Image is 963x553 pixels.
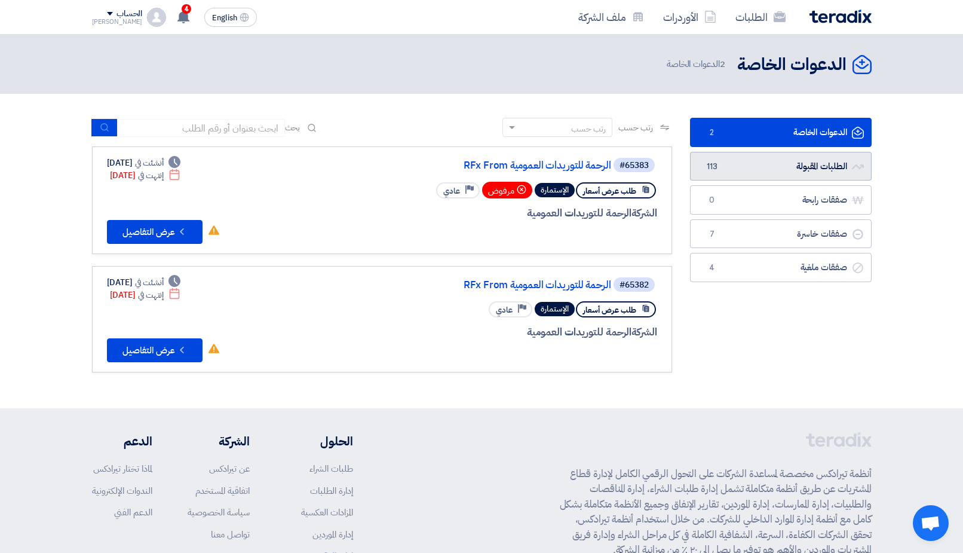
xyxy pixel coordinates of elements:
[705,194,719,206] span: 0
[92,484,152,497] a: الندوات الإلكترونية
[209,462,250,475] a: عن تيرادكس
[737,53,847,77] h2: الدعوات الخاصة
[535,183,575,197] div: الإستمارة
[705,127,719,139] span: 2
[135,276,164,289] span: أنشئت في
[138,289,164,301] span: إنتهت في
[618,121,652,134] span: رتب حسب
[571,123,606,135] div: رتب حسب
[107,157,181,169] div: [DATE]
[482,182,532,198] div: مرفوض
[92,19,143,25] div: [PERSON_NAME]
[110,169,181,182] div: [DATE]
[204,8,257,27] button: English
[182,4,191,14] span: 4
[720,57,725,71] span: 2
[690,219,872,249] a: صفقات خاسرة7
[535,302,575,316] div: الإستمارة
[726,3,795,31] a: الطلبات
[107,276,181,289] div: [DATE]
[583,304,636,316] span: طلب عرض أسعار
[631,206,657,221] span: الشركة
[212,14,237,22] span: English
[496,304,513,316] span: عادي
[310,484,353,497] a: إدارة الطلبات
[667,57,728,71] span: الدعوات الخاصة
[913,505,949,541] div: دردشة مفتوحة
[107,338,203,362] button: عرض التفاصيل
[135,157,164,169] span: أنشئت في
[93,462,152,475] a: لماذا تختار تيرادكس
[619,161,649,170] div: #65383
[285,121,300,134] span: بحث
[286,432,353,450] li: الحلول
[583,185,636,197] span: طلب عرض أسعار
[188,432,250,450] li: الشركة
[654,3,726,31] a: الأوردرات
[107,220,203,244] button: عرض التفاصيل
[114,506,152,519] a: الدعم الفني
[690,185,872,215] a: صفقات رابحة0
[569,3,654,31] a: ملف الشركة
[705,228,719,240] span: 7
[138,169,164,182] span: إنتهت في
[370,206,657,221] div: الرحمة للتوريدات العمومية
[92,432,152,450] li: الدعم
[619,281,649,289] div: #65382
[690,253,872,282] a: صفقات ملغية4
[312,528,353,541] a: إدارة الموردين
[690,152,872,181] a: الطلبات المقبولة113
[372,160,611,171] a: RFx From الرحمة للتوريدات العمومية
[211,528,250,541] a: تواصل معنا
[705,161,719,173] span: 113
[372,280,611,291] a: RFx From الرحمة للتوريدات العمومية
[110,289,181,301] div: [DATE]
[690,118,872,147] a: الدعوات الخاصة2
[188,506,250,519] a: سياسة الخصوصية
[309,462,353,475] a: طلبات الشراء
[301,506,353,519] a: المزادات العكسية
[370,325,657,340] div: الرحمة للتوريدات العمومية
[631,325,657,340] span: الشركة
[809,10,872,23] img: Teradix logo
[118,119,285,137] input: ابحث بعنوان أو رقم الطلب
[116,9,142,19] div: الحساب
[705,262,719,274] span: 4
[443,185,460,197] span: عادي
[147,8,166,27] img: profile_test.png
[195,484,250,497] a: اتفاقية المستخدم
